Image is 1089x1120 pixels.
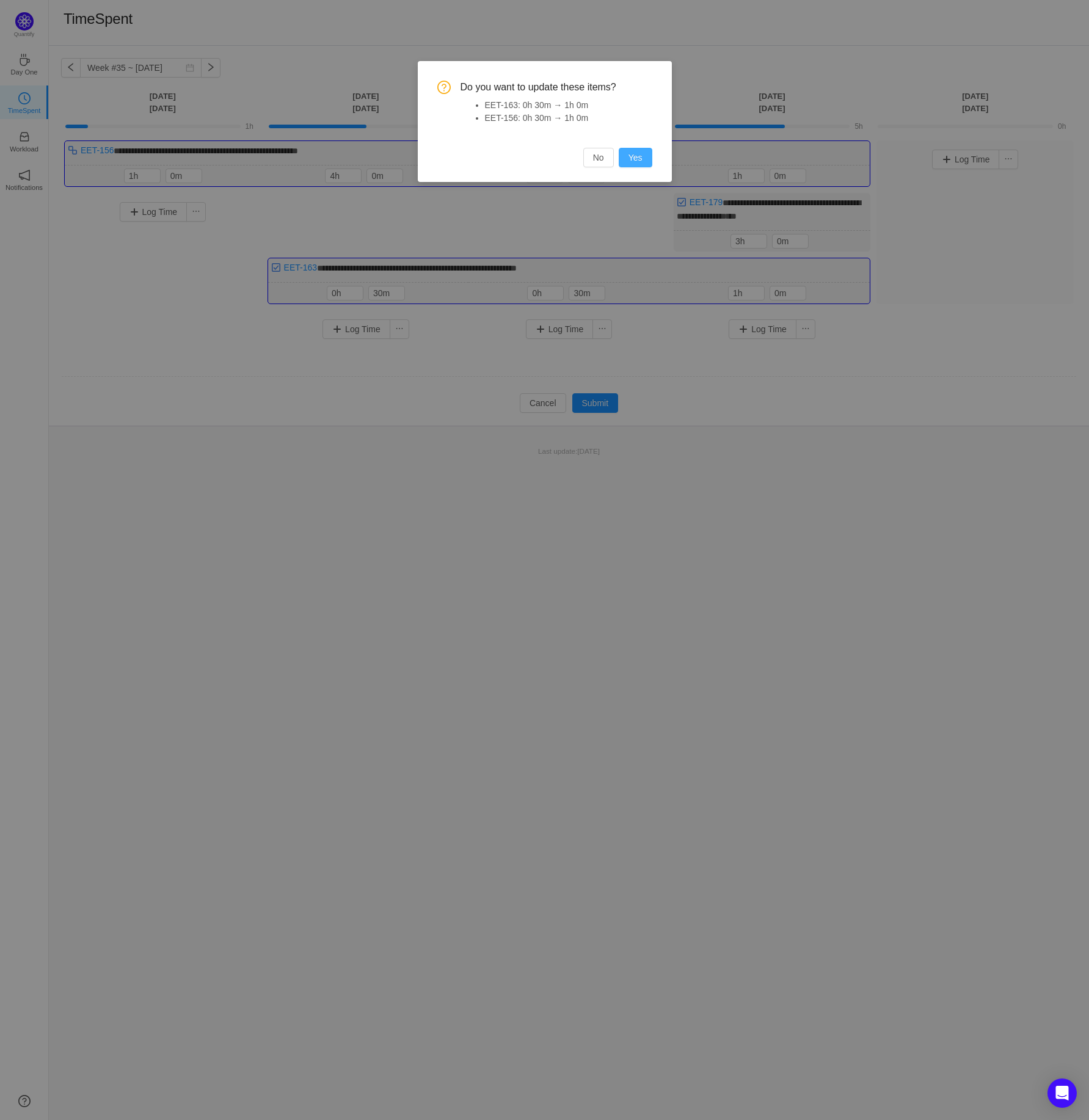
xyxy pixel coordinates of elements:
[583,148,614,167] button: No
[485,99,652,112] li: EET-163: 0h 30m → 1h 0m
[485,112,652,125] li: EET-156: 0h 30m → 1h 0m
[1047,1078,1077,1108] div: Open Intercom Messenger
[461,81,652,94] span: Do you want to update these items?
[437,81,451,94] i: icon: question-circle
[619,148,652,167] button: Yes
